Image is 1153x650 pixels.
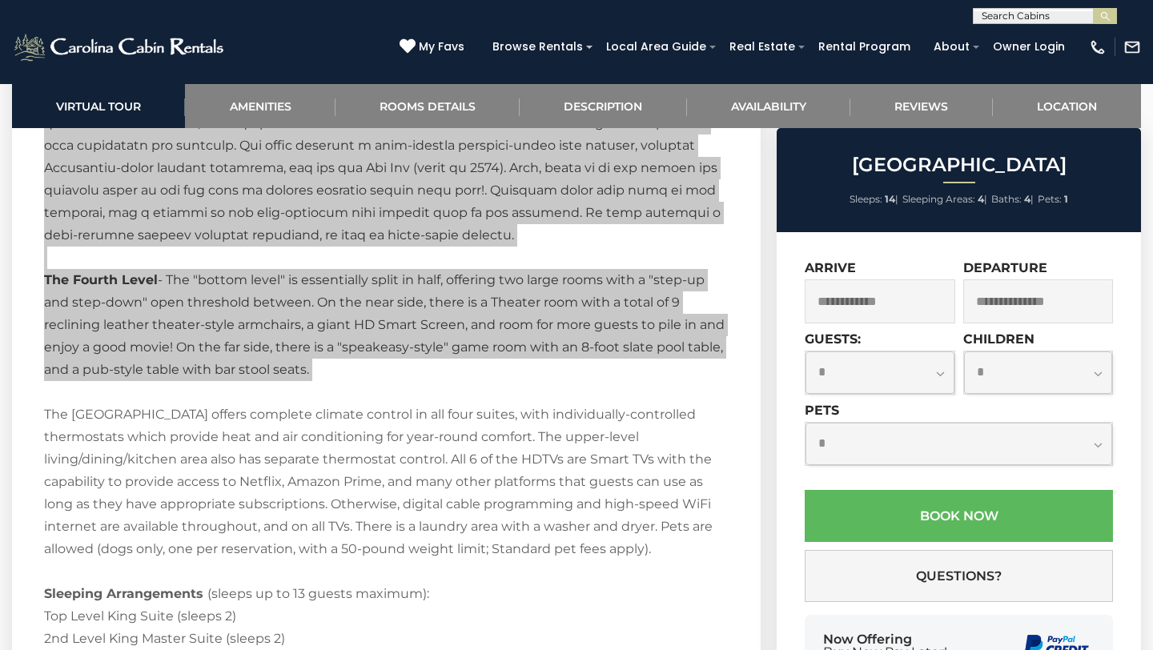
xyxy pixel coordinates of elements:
[400,38,468,56] a: My Favs
[1089,38,1107,56] img: phone-regular-white.png
[1064,193,1068,205] strong: 1
[805,550,1113,602] button: Questions?
[926,34,978,59] a: About
[1038,193,1062,205] span: Pets:
[687,84,850,128] a: Availability
[985,34,1073,59] a: Owner Login
[805,490,1113,542] button: Book Now
[805,403,839,418] label: Pets
[993,84,1141,128] a: Location
[185,84,335,128] a: Amenities
[885,193,895,205] strong: 14
[1024,193,1030,205] strong: 4
[335,84,520,128] a: Rooms Details
[12,84,185,128] a: Virtual Tour
[805,331,861,347] label: Guests:
[781,154,1137,175] h2: [GEOGRAPHIC_DATA]
[902,189,987,210] li: |
[991,193,1022,205] span: Baths:
[978,193,984,205] strong: 4
[850,189,898,210] li: |
[721,34,803,59] a: Real Estate
[991,189,1034,210] li: |
[598,34,714,59] a: Local Area Guide
[1123,38,1141,56] img: mail-regular-white.png
[963,331,1034,347] label: Children
[419,38,464,55] span: My Favs
[963,260,1047,275] label: Departure
[484,34,591,59] a: Browse Rentals
[805,260,856,275] label: Arrive
[850,193,882,205] span: Sleeps:
[850,84,992,128] a: Reviews
[44,586,203,601] strong: Sleeping Arrangements
[520,84,686,128] a: Description
[810,34,918,59] a: Rental Program
[44,272,158,287] strong: The Fourth Level
[12,31,228,63] img: White-1-2.png
[902,193,975,205] span: Sleeping Areas:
